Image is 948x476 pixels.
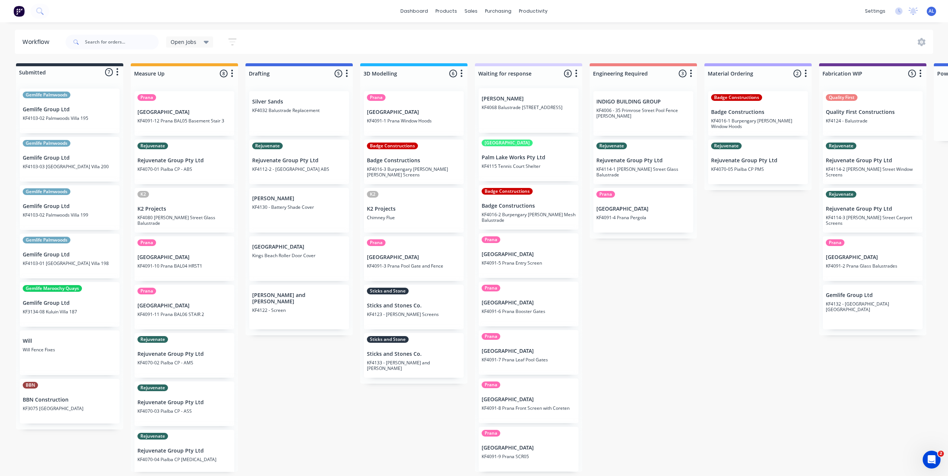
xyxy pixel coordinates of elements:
[823,236,923,281] div: Prana[GEOGRAPHIC_DATA]KF4091-2 Prana Glass Balustrades
[252,143,283,149] div: Rejuvenate
[137,215,231,226] p: KF4080 [PERSON_NAME] Street Glass Balustrade
[249,91,349,136] div: Silver SandsKF4032 Balustrade Replacement
[711,109,805,115] p: Badge Constructions
[134,236,234,281] div: Prana[GEOGRAPHIC_DATA]KF4091-10 Prana BAL04 HRST1
[20,185,120,230] div: Gemlife PalmwoodsGemlife Group LtdKF4103-02 Palmwoods Villa 199
[137,303,231,309] p: [GEOGRAPHIC_DATA]
[137,288,156,294] div: Prana
[823,140,923,184] div: RejuvenateRejuvenate Group Pty LtdKF4114-2 [PERSON_NAME] Street Window Screens
[23,261,117,266] p: KF4103-01 [GEOGRAPHIC_DATA] Villa 198
[826,206,920,212] p: Rejuvenate Group Pty Ltd
[20,89,120,133] div: Gemlife PalmwoodsGemlife Group LtdKF4103-02 Palmwoods Villa 195
[252,244,346,250] p: [GEOGRAPHIC_DATA]
[482,260,576,266] p: KF4091-5 Prana Entry Screen
[23,237,70,243] div: Gemlife Palmwoods
[23,309,117,314] p: KF3134-08 Kuluin Villa 187
[479,233,578,278] div: Prana[GEOGRAPHIC_DATA]KF4091-5 Prana Entry Screen
[823,91,923,136] div: Quality FirstQuality First ConstructionsKF4124 - Balustrade
[826,143,856,149] div: Rejuvenate
[134,140,234,184] div: RejuvenateRejuvenate Group Pty LtdKF4070-01 Pialba CP - ABS
[137,448,231,454] p: Rejuvenate Group Pty Ltd
[596,143,627,149] div: Rejuvenate
[708,91,808,136] div: Badge ConstructionsBadge ConstructionsKF4016-1 Burpengary [PERSON_NAME] Window Hoods
[482,236,500,243] div: Prana
[482,309,576,314] p: KF4091-6 Prana Booster Gates
[593,91,693,136] div: INDIGO BUILDING GROUPKF4006 - 35 Primrose Street Pool Fence [PERSON_NAME]
[20,137,120,182] div: Gemlife PalmwoodsGemlife Group LtdKF4103-03 [GEOGRAPHIC_DATA] Villa 200
[249,188,349,233] div: [PERSON_NAME]KF4130 - Battery Shade Cover
[23,212,117,218] p: KF4103-02 Palmwoods Villa 199
[482,154,576,161] p: Palm Lake Works Pty Ltd
[708,140,808,184] div: RejuvenateRejuvenate Group Pty LtdKF4070-05 Pialba CP PMS
[23,115,117,121] p: KF4103-02 Palmwoods Villa 195
[482,300,576,306] p: [GEOGRAPHIC_DATA]
[364,285,464,329] div: Sticks and StoneSticks and Stones Co.KF4123 - [PERSON_NAME] Screens
[364,188,464,233] div: K2K2 ProjectsChimney Flue
[367,143,418,149] div: Badge Constructions
[134,91,234,136] div: Prana[GEOGRAPHIC_DATA]KF4091-12 Prana BAL05 Basement Stair 3
[826,157,920,164] p: Rejuvenate Group Pty Ltd
[479,282,578,326] div: Prana[GEOGRAPHIC_DATA]KF4091-6 Prana Booster Gates
[249,140,349,184] div: RejuvenateRejuvenate Group Pty LtdKF4112-2 - [GEOGRAPHIC_DATA] ABS
[482,348,576,354] p: [GEOGRAPHIC_DATA]
[482,430,500,437] div: Prana
[23,155,117,161] p: Gemlife Group Ltd
[137,384,168,391] div: Rejuvenate
[20,379,120,424] div: BBNBBN ConstructionKF3075 [GEOGRAPHIC_DATA]
[23,106,117,113] p: Gemlife Group Ltd
[826,109,920,115] p: Quality First Constructions
[596,157,690,164] p: Rejuvenate Group Pty Ltd
[482,251,576,258] p: [GEOGRAPHIC_DATA]
[137,166,231,172] p: KF4070-01 Pialba CP - ABS
[367,109,461,115] p: [GEOGRAPHIC_DATA]
[137,433,168,440] div: Rejuvenate
[482,454,576,459] p: KF4091-9 Prana SCR05
[367,94,386,101] div: Prana
[482,96,576,102] p: [PERSON_NAME]
[482,333,500,340] div: Prana
[711,118,805,129] p: KF4016-1 Burpengary [PERSON_NAME] Window Hoods
[22,38,53,47] div: Workflow
[826,94,857,101] div: Quality First
[249,285,349,329] div: [PERSON_NAME] and [PERSON_NAME]KF4122 - Screen
[826,118,920,124] p: KF4124 - Balustrade
[364,140,464,184] div: Badge ConstructionsBadge ConstructionsKF4016-3 Burpengary [PERSON_NAME] [PERSON_NAME] Screens
[367,215,461,220] p: Chimney Flue
[23,92,70,98] div: Gemlife Palmwoods
[252,157,346,164] p: Rejuvenate Group Pty Ltd
[826,191,856,198] div: Rejuvenate
[85,35,159,49] input: Search for orders...
[171,38,196,46] span: Open Jobs
[482,285,500,291] div: Prana
[367,254,461,261] p: [GEOGRAPHIC_DATA]
[367,288,409,294] div: Sticks and Stone
[23,285,82,292] div: Gemlife Maroochy Quays
[482,140,533,146] div: [GEOGRAPHIC_DATA]
[23,252,117,258] p: Gemlife Group Ltd
[137,191,149,198] div: K2
[252,204,346,210] p: KF4130 - Battery Shade Cover
[482,445,576,451] p: [GEOGRAPHIC_DATA]
[367,263,461,269] p: KF4091-3 Prana Pool Gate and Fence
[367,206,461,212] p: K2 Projects
[23,203,117,210] p: Gemlife Group Ltd
[481,6,515,17] div: purchasing
[479,88,578,133] div: [PERSON_NAME]KF4068 Balustrade [STREET_ADDRESS]
[823,285,923,329] div: Gemlife Group LtdKF4132 - [GEOGRAPHIC_DATA] [GEOGRAPHIC_DATA]
[596,108,690,119] p: KF4006 - 35 Primrose Street Pool Fence [PERSON_NAME]
[23,164,117,169] p: KF4103-03 [GEOGRAPHIC_DATA] Villa 200
[367,118,461,124] p: KF4091-1 Prana Window Hoods
[23,397,117,403] p: BBN Construction
[23,406,117,411] p: KF3075 [GEOGRAPHIC_DATA]
[137,118,231,124] p: KF4091-12 Prana BAL05 Basement Stair 3
[826,215,920,226] p: KF4114-3 [PERSON_NAME] Street Carport Screens
[137,360,231,365] p: KF4070-02 Pialba CP - AMS
[826,301,920,312] p: KF4132 - [GEOGRAPHIC_DATA] [GEOGRAPHIC_DATA]
[711,166,805,172] p: KF4070-05 Pialba CP PMS
[252,307,346,313] p: KF4122 - Screen
[593,140,693,184] div: RejuvenateRejuvenate Group Pty LtdKF4114-1 [PERSON_NAME] Street Glass Balustrade
[13,6,25,17] img: Factory
[367,191,378,198] div: K2
[134,381,234,426] div: RejuvenateRejuvenate Group Pty LtdKF4070-03 Pialba CP - ASS
[479,427,578,472] div: Prana[GEOGRAPHIC_DATA]KF4091-9 Prana SCR05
